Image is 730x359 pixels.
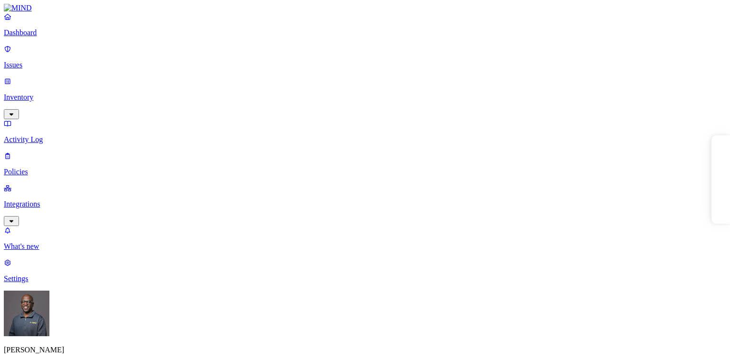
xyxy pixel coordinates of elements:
p: Integrations [4,200,726,208]
a: Issues [4,45,726,69]
a: Inventory [4,77,726,118]
p: What's new [4,242,726,251]
img: Gregory Thomas [4,291,49,336]
p: Activity Log [4,135,726,144]
img: MIND [4,4,32,12]
p: Issues [4,61,726,69]
p: Policies [4,168,726,176]
a: What's new [4,226,726,251]
p: Settings [4,274,726,283]
a: MIND [4,4,726,12]
p: Dashboard [4,28,726,37]
a: Policies [4,151,726,176]
p: Inventory [4,93,726,102]
a: Integrations [4,184,726,225]
a: Dashboard [4,12,726,37]
a: Activity Log [4,119,726,144]
a: Settings [4,258,726,283]
p: [PERSON_NAME] [4,346,726,354]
